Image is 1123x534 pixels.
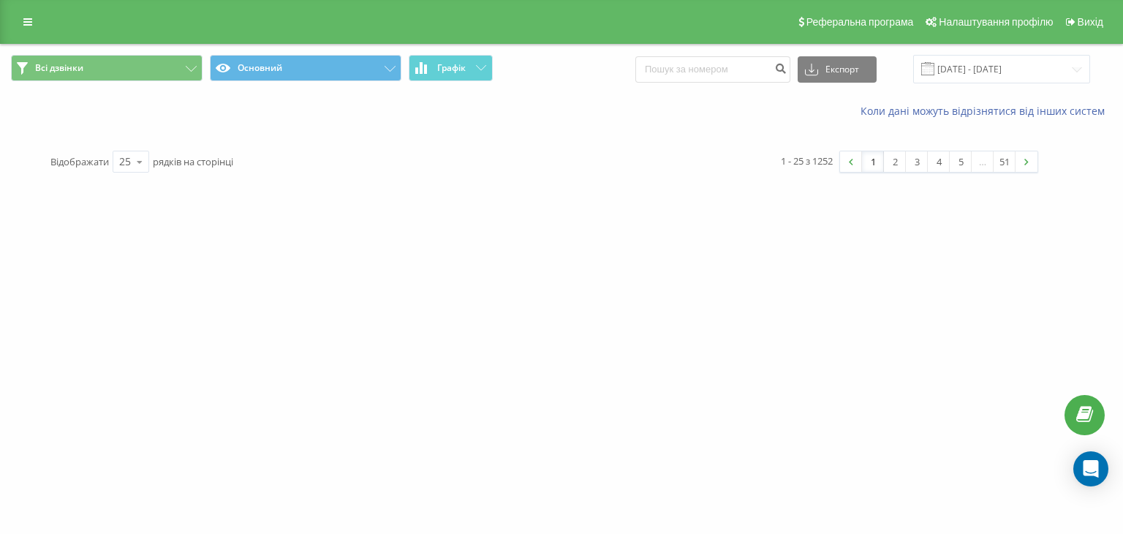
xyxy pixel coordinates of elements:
[950,151,972,172] a: 5
[994,151,1016,172] a: 51
[1078,16,1103,28] span: Вихід
[906,151,928,172] a: 3
[11,55,203,81] button: Всі дзвінки
[972,151,994,172] div: …
[50,155,109,168] span: Відображати
[153,155,233,168] span: рядків на сторінці
[884,151,906,172] a: 2
[437,63,466,73] span: Графік
[210,55,401,81] button: Основний
[635,56,790,83] input: Пошук за номером
[806,16,914,28] span: Реферальна програма
[798,56,877,83] button: Експорт
[862,151,884,172] a: 1
[1073,451,1108,486] div: Open Intercom Messenger
[861,104,1112,118] a: Коли дані можуть відрізнятися вiд інших систем
[35,62,83,74] span: Всі дзвінки
[119,154,131,169] div: 25
[939,16,1053,28] span: Налаштування профілю
[781,154,833,168] div: 1 - 25 з 1252
[409,55,493,81] button: Графік
[928,151,950,172] a: 4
